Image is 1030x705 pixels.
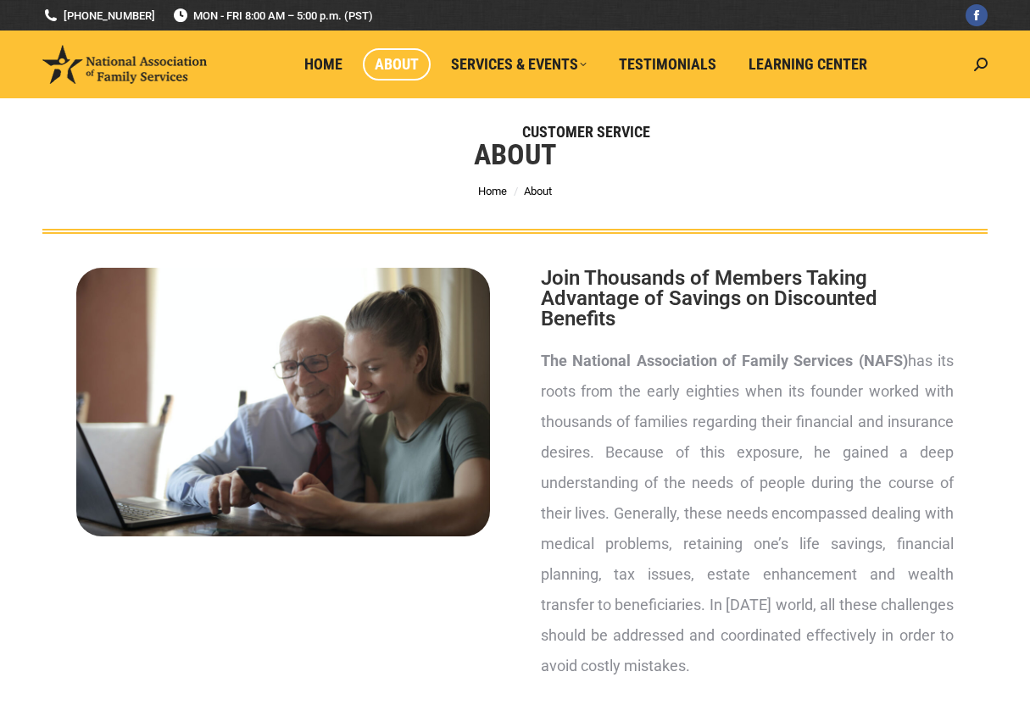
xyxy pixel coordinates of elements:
a: Customer Service [510,116,662,148]
a: Learning Center [737,48,879,80]
p: has its roots from the early eighties when its founder worked with thousands of families regardin... [541,346,955,681]
strong: The National Association of Family Services (NAFS) [541,352,908,369]
a: [PHONE_NUMBER] [42,8,155,24]
span: Home [304,55,342,74]
h2: Join Thousands of Members Taking Advantage of Savings on Discounted Benefits [541,268,955,329]
a: Testimonials [607,48,728,80]
span: MON - FRI 8:00 AM – 5:00 p.m. (PST) [172,8,373,24]
span: Testimonials [619,55,716,74]
span: Learning Center [749,55,867,74]
a: Facebook page opens in new window [966,4,988,26]
span: Customer Service [522,123,650,142]
a: Home [292,48,354,80]
img: About National Association of Family Services [76,268,490,536]
a: Home [478,185,507,197]
h1: About [474,136,556,173]
span: About [375,55,419,74]
span: Services & Events [451,55,587,74]
img: National Association of Family Services [42,45,207,84]
span: About [524,185,552,197]
a: About [363,48,431,80]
